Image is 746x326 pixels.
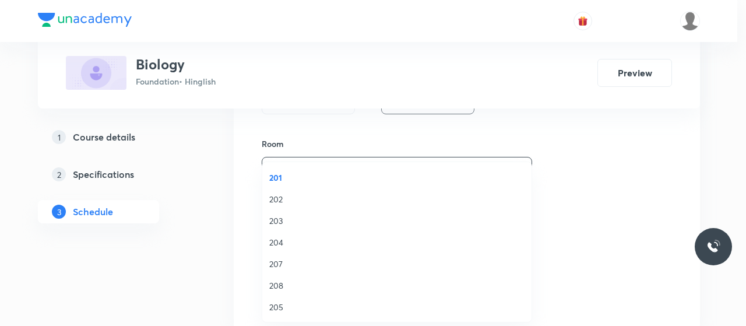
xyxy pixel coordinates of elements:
span: 205 [269,301,525,313]
span: 203 [269,215,525,227]
span: 208 [269,279,525,292]
span: 202 [269,193,525,205]
span: 207 [269,258,525,270]
span: 204 [269,236,525,248]
span: 201 [269,171,525,184]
